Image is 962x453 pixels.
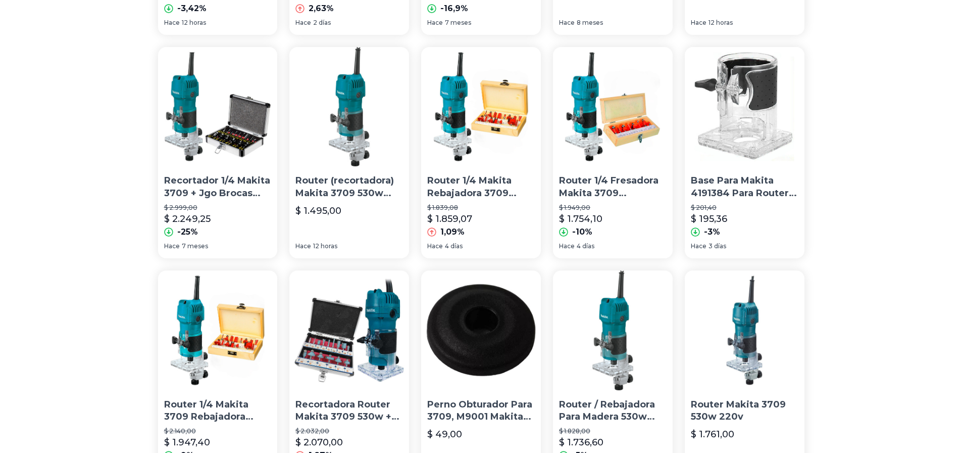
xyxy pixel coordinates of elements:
[164,435,210,449] p: $ 1.947,40
[177,226,198,238] p: -25%
[559,174,667,200] p: Router 1/4 Fresadora Makita 3709 Rebajadora+ Set De 8 Brocas
[559,19,575,27] span: Hace
[691,398,798,424] p: Router Makita 3709 530w 220v
[164,174,272,200] p: Recortador 1/4 Makita 3709 + Jgo Brocas P/router Th-br15
[427,427,462,441] p: $ 49,00
[553,47,673,167] img: Router 1/4 Fresadora Makita 3709 Rebajadora+ Set De 8 Brocas
[295,174,403,200] p: Router (recortadora) Makita 3709 530w 120v 30,000 Rpm 4.5 Am
[691,204,798,212] p: $ 201,40
[691,242,706,250] span: Hace
[440,226,465,238] p: 1,09%
[427,204,535,212] p: $ 1.839,08
[445,19,471,27] span: 7 meses
[427,242,443,250] span: Hace
[691,19,706,27] span: Hace
[421,47,541,167] img: Router 1/4 Makita Rebajadora 3709 Fresadora+set De 15 Brocas
[177,3,207,15] p: -3,42%
[164,398,272,424] p: Router 1/4 Makita 3709 Rebajadora Fresadora+set De 15 Brocas
[295,435,343,449] p: $ 2.070,00
[559,427,667,435] p: $ 1.828,00
[309,3,334,15] p: 2,63%
[313,19,331,27] span: 2 días
[158,47,278,167] img: Recortador 1/4 Makita 3709 + Jgo Brocas P/router Th-br15
[685,47,804,167] img: Base Para Makita 4191384 Para Router 3709
[685,270,804,390] img: Router Makita 3709 530w 220v
[427,212,472,226] p: $ 1.859,07
[295,19,311,27] span: Hace
[421,47,541,258] a: Router 1/4 Makita Rebajadora 3709 Fresadora+set De 15 BrocasRouter 1/4 Makita Rebajadora 3709 Fre...
[313,242,337,250] span: 12 horas
[559,435,603,449] p: $ 1.736,60
[445,242,463,250] span: 4 días
[559,242,575,250] span: Hace
[708,242,726,250] span: 3 días
[440,3,468,15] p: -16,9%
[289,47,409,167] img: Router (recortadora) Makita 3709 530w 120v 30,000 Rpm 4.5 Am
[295,242,311,250] span: Hace
[691,174,798,200] p: Base Para Makita 4191384 Para Router 3709
[421,270,541,390] img: Perno Obturador Para 3709, M9001 Makita 4191334
[164,212,211,226] p: $ 2.249,25
[708,19,733,27] span: 12 horas
[182,242,208,250] span: 7 meses
[559,212,602,226] p: $ 1.754,10
[577,242,594,250] span: 4 días
[427,174,535,200] p: Router 1/4 Makita Rebajadora 3709 Fresadora+set De 15 Brocas
[553,47,673,258] a: Router 1/4 Fresadora Makita 3709 Rebajadora+ Set De 8 BrocasRouter 1/4 Fresadora Makita 3709 Reba...
[691,212,727,226] p: $ 195,36
[572,226,592,238] p: -10%
[164,427,272,435] p: $ 2.140,00
[164,204,272,212] p: $ 2.999,00
[295,204,341,218] p: $ 1.495,00
[704,226,720,238] p: -3%
[164,242,180,250] span: Hace
[164,19,180,27] span: Hace
[691,427,734,441] p: $ 1.761,00
[295,398,403,424] p: Recortadora Router Makita 3709 530w + Juego Brocas
[158,270,278,390] img: Router 1/4 Makita 3709 Rebajadora Fresadora+set De 15 Brocas
[295,427,403,435] p: $ 2.032,00
[577,19,603,27] span: 8 meses
[553,270,673,390] img: Router / Rebajadora Para Madera 530w Makita 3709
[289,47,409,258] a: Router (recortadora) Makita 3709 530w 120v 30,000 Rpm 4.5 AmRouter (recortadora) Makita 3709 530w...
[559,398,667,424] p: Router / Rebajadora Para Madera 530w Makita 3709
[182,19,206,27] span: 12 horas
[289,270,409,390] img: Recortadora Router Makita 3709 530w + Juego Brocas
[559,204,667,212] p: $ 1.949,00
[427,19,443,27] span: Hace
[427,398,535,424] p: Perno Obturador Para 3709, M9001 Makita 4191334
[685,47,804,258] a: Base Para Makita 4191384 Para Router 3709Base Para Makita 4191384 Para Router 3709$ 201,40$ 195,3...
[158,47,278,258] a: Recortador 1/4 Makita 3709 + Jgo Brocas P/router Th-br15Recortador 1/4 Makita 3709 + Jgo Brocas P...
